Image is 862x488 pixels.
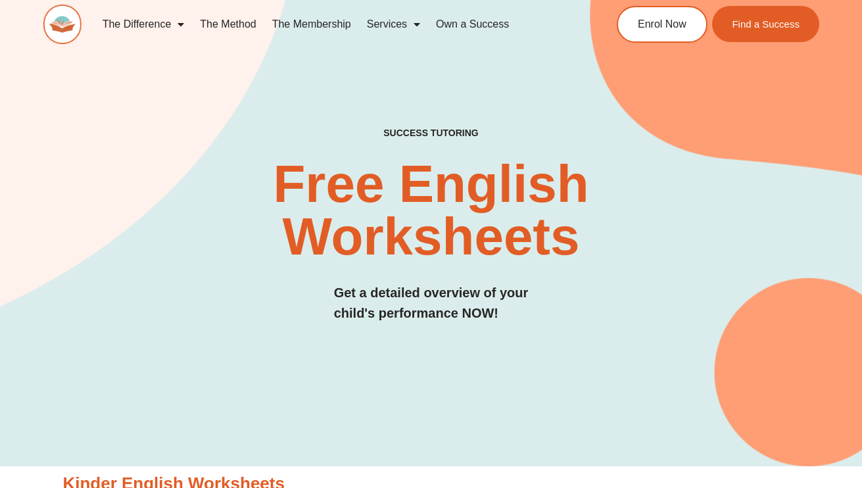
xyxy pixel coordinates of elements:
[638,19,686,30] span: Enrol Now
[95,9,193,39] a: The Difference
[617,6,707,43] a: Enrol Now
[712,6,819,42] a: Find a Success
[359,9,428,39] a: Services
[732,19,800,29] span: Find a Success
[334,283,529,324] h3: Get a detailed overview of your child's performance NOW!
[175,158,687,263] h2: Free English Worksheets​
[192,9,264,39] a: The Method
[428,9,517,39] a: Own a Success
[264,9,359,39] a: The Membership
[316,128,546,139] h4: SUCCESS TUTORING​
[95,9,572,39] nav: Menu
